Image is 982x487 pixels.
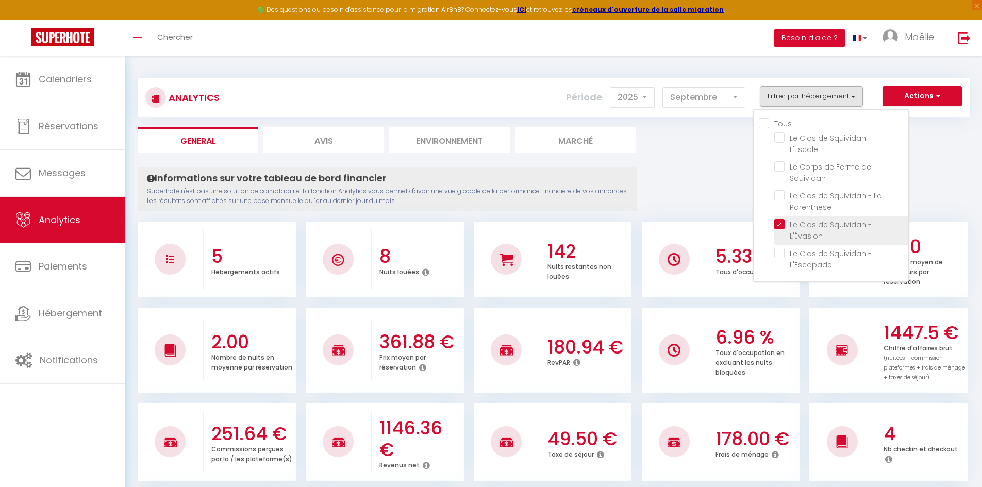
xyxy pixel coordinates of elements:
li: Environnement [389,127,510,153]
h3: 8 [379,246,461,267]
p: Nombre moyen de voyageurs par réservation [884,256,943,286]
span: Analytics [39,213,80,226]
h3: 1146.36 € [379,417,461,461]
label: Période [566,86,602,109]
h3: 49.50 € [547,428,629,450]
img: Super Booking [31,28,94,46]
h3: 180.94 € [547,337,629,358]
p: Nuits louées [379,265,419,276]
h3: 1447.5 € [884,322,966,344]
a: Chercher [149,20,201,56]
p: Prix moyen par réservation [379,351,426,372]
span: Réservations [39,120,98,132]
p: Superhote n'est pas une solution de comptabilité. La fonction Analytics vous permet d'avoir une v... [147,187,628,206]
p: Taxe de séjour [547,448,594,459]
span: Le Clos de Squividan - L'Escapade [790,248,872,270]
p: Commissions perçues par la / les plateforme(s) [211,443,292,463]
img: NO IMAGE [166,255,174,263]
p: Hébergements actifs [211,265,280,276]
h3: 5 [211,246,293,267]
h3: 142 [547,241,629,262]
p: Frais de ménage [715,448,769,459]
p: Revenus net [379,459,420,469]
h3: 251.64 € [211,423,293,445]
p: Chiffre d'affaires brut [884,342,965,382]
a: créneaux d'ouverture de la salle migration [572,5,724,14]
span: Le Clos de Squividan - L'Évasion [790,220,872,241]
h3: Analytics [166,86,220,109]
h3: 6.96 % [715,327,797,348]
span: Hébergement [39,307,102,320]
p: Taux d'occupation [715,265,775,276]
span: Le Corps de Ferme de Squividan [790,162,871,183]
span: Le Clos de Squividan - L'Escale [790,133,872,155]
span: Maëlie [905,30,934,43]
li: Avis [263,127,384,153]
img: ... [883,29,898,45]
img: logout [958,31,971,44]
img: NO IMAGE [668,344,680,357]
span: (nuitées + commission plateformes + frais de ménage + taxes de séjour) [884,354,965,381]
span: Calendriers [39,73,92,86]
button: Actions [883,86,962,107]
p: RevPAR [547,356,570,367]
span: Notifications [40,354,98,366]
a: ... Maëlie [875,20,947,56]
span: Chercher [157,31,193,42]
h3: 2.00 [884,236,966,258]
li: Marché [515,127,636,153]
a: ICI [517,5,526,14]
button: Filtrer par hébergement [760,86,863,107]
li: General [138,127,258,153]
h3: 361.88 € [379,331,461,353]
span: Le Clos de Squividan - La Parenthèse [790,191,882,212]
button: Besoin d'aide ? [774,29,845,47]
p: Nombre de nuits en moyenne par réservation [211,351,292,372]
img: NO IMAGE [836,344,848,356]
h3: 2.00 [211,331,293,353]
h3: 5.33 % [715,246,797,267]
h3: 178.00 € [715,428,797,450]
p: Nuits restantes non louées [547,260,611,281]
button: Ouvrir le widget de chat LiveChat [8,4,39,35]
p: Nb checkin et checkout [884,443,958,454]
h3: 4 [884,423,966,445]
span: Messages [39,166,86,179]
span: Paiements [39,260,87,273]
p: Taux d'occupation en excluant les nuits bloquées [715,346,785,377]
h4: Informations sur votre tableau de bord financier [147,173,628,184]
